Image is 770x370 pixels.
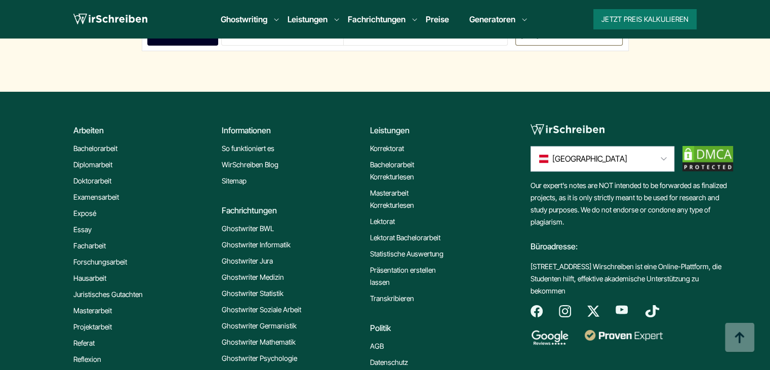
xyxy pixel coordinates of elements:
[370,292,414,305] a: Transkribieren
[587,305,599,317] img: twitter
[73,159,112,171] a: Diplomarbeit
[73,224,92,236] a: Essay
[593,9,697,29] button: Jetzt Preis kalkulieren
[552,153,627,165] span: [GEOGRAPHIC_DATA]
[222,352,297,364] a: Ghostwriter Psychologie
[222,336,296,348] a: Ghostwriter Mathematik
[531,305,543,317] img: facebook
[370,322,510,334] div: Politik
[222,124,362,136] div: Informationen
[73,124,214,136] div: Arbeiten
[222,320,297,332] a: Ghostwriter Germanistik
[531,228,733,261] div: Büroadresse:
[370,159,451,183] a: Bachelorarbeit Korrekturlesen
[222,255,273,267] a: Ghostwriter Jura
[348,13,406,25] a: Fachrichtungen
[426,14,449,24] a: Preise
[73,272,106,284] a: Hausarbeit
[370,142,404,155] a: Korrektorat
[531,179,733,305] div: Our expert's notes are NOT intended to be forwarded as finalized projects, as it is only strictly...
[73,240,106,252] a: Facharbeit
[221,13,267,25] a: Ghostwriting
[73,207,96,219] a: Exposé
[73,288,143,301] a: Juristisches Gutachten
[73,142,117,155] a: Bachelorarbeit
[73,305,112,317] a: Masterarbeit
[370,232,440,244] a: Lektorat Bachelorarbeit
[370,340,384,352] a: AGB
[644,305,660,317] img: tiktok
[585,330,663,341] img: proven expert
[531,124,604,135] img: logo-footer
[222,239,291,251] a: Ghostwriter Informatik
[616,305,628,314] img: youtube
[559,305,571,317] img: instagram
[370,124,510,136] div: Leistungen
[288,13,328,25] a: Leistungen
[222,159,278,171] a: WirSchreiben Blog
[222,142,274,155] a: So funktioniert es
[724,323,755,353] img: button top
[222,223,274,235] a: Ghostwriter BWL
[370,187,451,211] a: Masterarbeit Korrekturlesen
[370,356,408,368] a: Datenschutz
[370,215,395,228] a: Lektorat
[73,191,119,203] a: Examensarbeit
[73,337,95,349] a: Referat
[73,321,112,333] a: Projektarbeit
[222,304,301,316] a: Ghostwriter Soziale Arbeit
[469,13,515,25] a: Generatoren
[73,175,111,187] a: Doktorarbeit
[370,248,443,260] a: Statistische Auswertung
[222,175,247,187] a: Sitemap
[222,287,283,300] a: Ghostwriter Statistik
[222,204,362,216] div: Fachrichtungen
[73,353,101,365] a: Reflexion
[73,12,147,27] img: logo wirschreiben
[682,146,733,171] img: dmca
[222,271,284,283] a: Ghostwriter Medizin
[370,264,451,288] a: Präsentation erstellen lassen
[73,256,127,268] a: Forschungsarbeit
[531,330,569,345] img: google reviews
